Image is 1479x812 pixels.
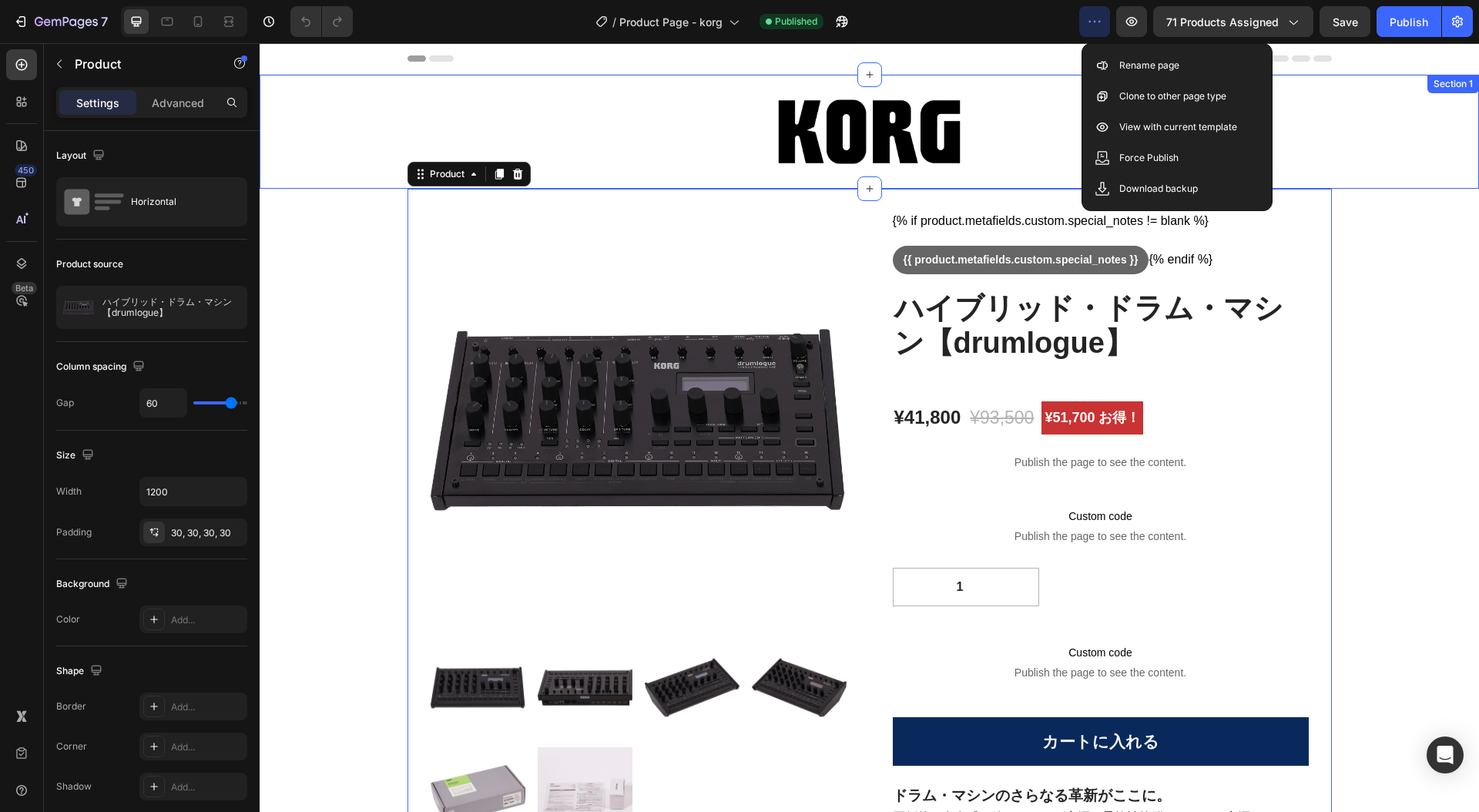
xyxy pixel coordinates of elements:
[1119,181,1198,196] p: Download backup
[56,357,148,377] div: Column spacing
[1166,14,1279,30] span: 71 products assigned
[782,358,884,391] pre: ¥51,700 お得！
[1171,34,1216,48] div: Section 1
[1320,6,1370,37] button: Save
[633,674,1049,723] button: カートに入れる
[518,56,701,121] img: gempages_569283610310345760-2e3ef0af-cfd8-4f58-8449-8946ddb30d7f.png
[1153,6,1313,37] button: 71 products assigned
[1333,15,1358,29] span: Save
[56,740,87,753] div: Corner
[260,43,1479,812] iframe: Design area
[619,14,723,30] span: Product Page - korg
[56,525,92,539] div: Padding
[140,478,246,505] input: Auto
[633,169,1049,247] div: {% if product.metafields.custom.special_notes != blank %} {% endif %}
[56,700,86,713] div: Border
[56,661,106,682] div: Shape
[290,6,353,37] div: Undo/Redo
[1119,119,1237,135] p: View with current template
[171,740,243,754] div: Add...
[1377,6,1441,37] button: Publish
[633,622,1049,637] span: Publish the page to see the content.
[56,574,131,595] div: Background
[15,164,37,176] div: 450
[76,95,119,111] p: Settings
[167,124,208,138] div: Product
[56,485,82,498] div: Width
[633,485,1049,501] span: Publish the page to see the content.
[1427,737,1464,773] div: Open Intercom Messenger
[63,292,94,323] img: product feature img
[633,203,890,231] div: {{ product.metafields.custom.special_notes }}
[56,612,80,626] div: Color
[140,389,186,417] input: Auto
[171,700,243,714] div: Add...
[101,12,108,31] p: 7
[709,360,776,390] div: ¥93,500
[171,780,243,794] div: Add...
[633,744,911,760] h3: ドラム・マシンのさらなる革新がここに。
[6,6,115,37] button: 7
[171,613,243,627] div: Add...
[56,396,74,410] div: Gap
[56,257,123,271] div: Product source
[783,686,900,711] div: カートに入れる
[131,184,225,220] div: Horizontal
[56,780,92,794] div: Shadow
[633,411,1049,428] p: Publish the page to see the content.
[102,297,240,318] p: ハイブリッド・ドラム・マシン【drumlogue】
[12,282,37,294] div: Beta
[75,55,206,73] p: Product
[1119,58,1179,73] p: Rename page
[1119,150,1179,166] p: Force Publish
[56,445,97,466] div: Size
[634,525,779,562] input: quantity
[1390,14,1428,30] div: Publish
[775,15,817,29] span: Published
[612,14,616,30] span: /
[171,526,243,540] div: 30, 30, 30, 30
[152,95,204,111] p: Advanced
[1119,89,1226,104] p: Clone to other page type
[633,362,703,388] div: ¥41,800
[633,600,1049,619] span: Custom code
[633,247,1049,320] h2: ハイブリッド・ドラム・マシン【drumlogue】
[56,146,108,166] div: Layout
[633,464,1049,482] span: Custom code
